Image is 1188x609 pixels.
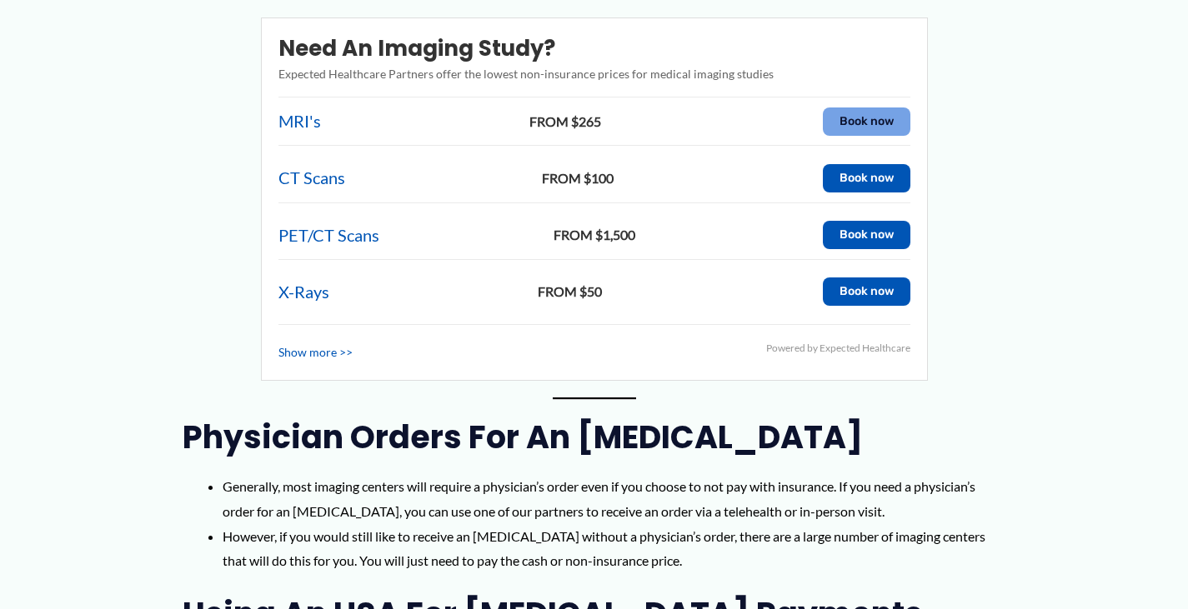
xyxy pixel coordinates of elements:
[823,277,910,306] button: Book now
[823,164,910,192] button: Book now
[183,417,1005,457] h2: Physician Orders for an [MEDICAL_DATA]
[383,222,806,247] span: FROM $1,500
[766,339,910,357] div: Powered by Expected Healthcare
[278,63,910,85] p: Expected Healthcare Partners offer the lowest non-insurance prices for medical imaging studies
[325,109,806,134] span: FROM $265
[823,221,910,249] button: Book now
[223,524,1005,573] li: However, if you would still like to receive an [MEDICAL_DATA] without a physician’s order, there ...
[823,107,910,136] button: Book now
[333,279,806,304] span: FROM $50
[278,106,321,137] a: MRI's
[278,35,910,63] h2: Need an imaging study?
[278,277,329,307] a: X-Rays
[223,474,1005,523] li: Generally, most imaging centers will require a physician’s order even if you choose to not pay wi...
[278,162,345,193] a: CT Scans
[278,220,379,251] a: PET/CT Scans
[278,342,353,363] a: Show more >>
[349,166,806,191] span: FROM $100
